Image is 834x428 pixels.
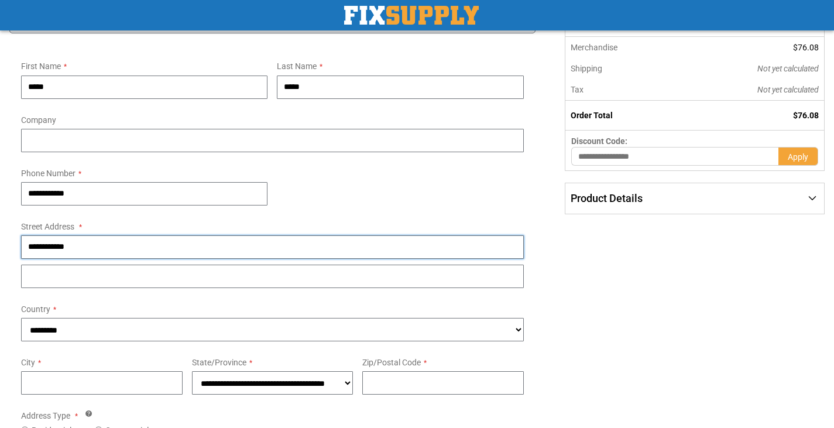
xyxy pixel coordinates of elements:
[21,358,35,367] span: City
[571,192,643,204] span: Product Details
[571,111,613,120] strong: Order Total
[793,43,819,52] span: $76.08
[21,411,70,420] span: Address Type
[192,358,246,367] span: State/Province
[757,85,819,94] span: Not yet calculated
[778,147,818,166] button: Apply
[757,64,819,73] span: Not yet calculated
[21,169,75,178] span: Phone Number
[571,136,627,146] span: Discount Code:
[21,61,61,71] span: First Name
[565,79,680,101] th: Tax
[788,152,808,162] span: Apply
[21,222,74,231] span: Street Address
[793,111,819,120] span: $76.08
[362,358,421,367] span: Zip/Postal Code
[571,64,602,73] span: Shipping
[277,61,317,71] span: Last Name
[565,37,680,58] th: Merchandise
[344,6,479,25] a: store logo
[21,304,50,314] span: Country
[21,115,56,125] span: Company
[344,6,479,25] img: Fix Industrial Supply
